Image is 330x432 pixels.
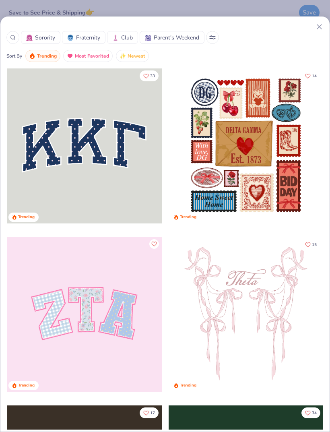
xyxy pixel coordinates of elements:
[312,242,317,246] span: 15
[140,407,159,418] button: Like
[35,33,55,42] span: Sorority
[76,33,100,42] span: Fraternity
[128,52,145,61] span: Newest
[180,382,196,389] div: Trending
[149,239,159,249] button: Like
[25,50,60,62] button: Trending
[37,52,57,61] span: Trending
[150,411,155,415] span: 17
[107,31,138,44] button: ClubClub
[145,35,151,41] img: Parent's Weekend
[140,31,204,44] button: Parent's WeekendParent's Weekend
[112,35,119,41] img: Club
[18,382,35,389] div: Trending
[180,214,196,220] div: Trending
[116,50,149,62] button: Newest
[26,35,33,41] img: Sorority
[67,53,73,59] img: most_fav.gif
[312,411,317,415] span: 34
[301,239,320,250] button: Like
[67,35,74,41] img: Fraternity
[62,31,105,44] button: FraternityFraternity
[140,70,159,81] button: Like
[121,33,133,42] span: Club
[63,50,113,62] button: Most Favorited
[312,74,317,78] span: 14
[21,31,60,44] button: SororitySorority
[206,31,219,44] button: Sort Popup Button
[6,52,22,60] div: Sort By
[75,52,109,61] span: Most Favorited
[18,214,35,220] div: Trending
[120,53,126,59] img: newest.gif
[154,33,199,42] span: Parent's Weekend
[29,53,35,59] img: trending.gif
[301,70,320,81] button: Like
[301,407,320,418] button: Like
[150,74,155,78] span: 33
